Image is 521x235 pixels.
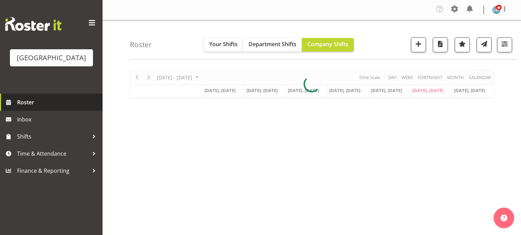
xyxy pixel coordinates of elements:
[17,166,89,176] span: Finance & Reporting
[302,38,354,52] button: Company Shifts
[249,40,296,48] span: Department Shifts
[130,41,152,49] h4: Roster
[433,37,448,52] button: Download a PDF of the roster according to the set date range.
[17,53,86,63] div: [GEOGRAPHIC_DATA]
[17,131,89,142] span: Shifts
[307,40,348,48] span: Company Shifts
[492,6,500,14] img: lesley-mckenzie127.jpg
[477,37,492,52] button: Send a list of all shifts for the selected filtered period to all rostered employees.
[411,37,426,52] button: Add a new shift
[243,38,302,52] button: Department Shifts
[500,214,507,221] img: help-xxl-2.png
[17,114,99,125] span: Inbox
[204,38,243,52] button: Your Shifts
[497,37,512,52] button: Filter Shifts
[209,40,238,48] span: Your Shifts
[455,37,470,52] button: Highlight an important date within the roster.
[17,148,89,159] span: Time & Attendance
[5,17,62,31] img: Rosterit website logo
[17,97,99,107] span: Roster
